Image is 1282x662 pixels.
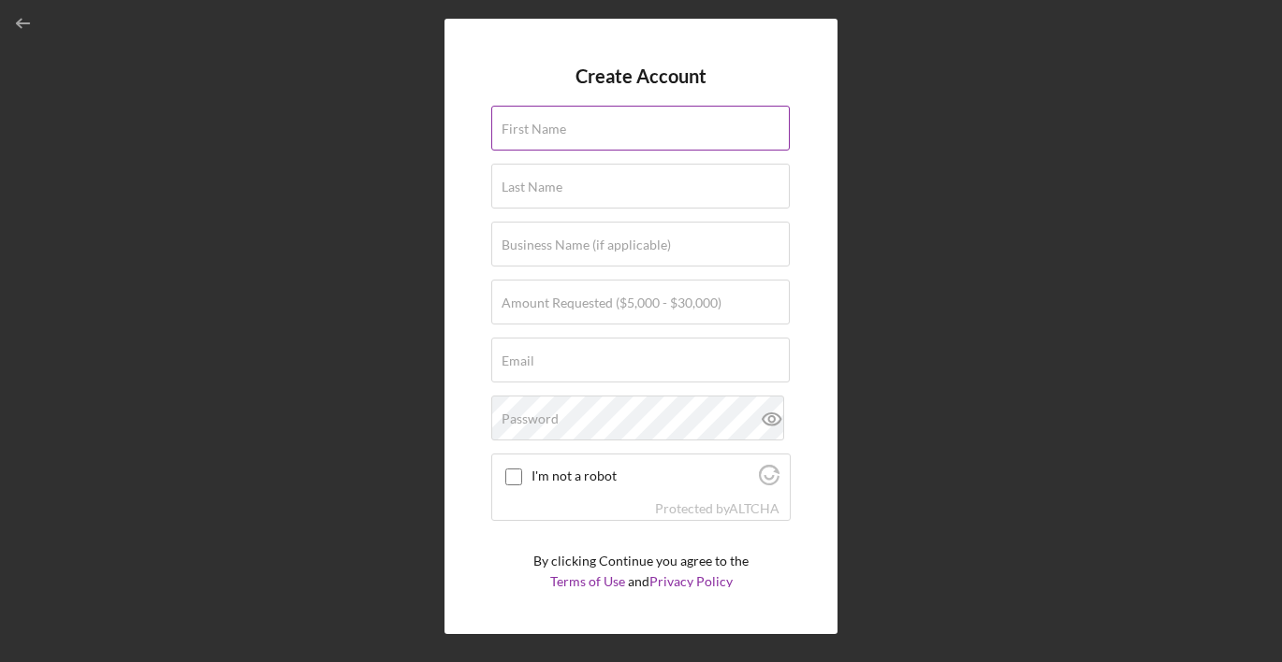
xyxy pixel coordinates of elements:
[655,501,779,516] div: Protected by
[533,551,749,593] p: By clicking Continue you agree to the and
[759,472,779,488] a: Visit Altcha.org
[729,500,779,516] a: Visit Altcha.org
[649,573,733,589] a: Privacy Policy
[502,122,566,137] label: First Name
[575,65,707,87] h4: Create Account
[502,353,534,368] label: Email
[502,180,562,194] label: Last Name
[502,295,721,310] label: Amount Requested ($5,000 - $30,000)
[532,468,753,483] label: I'm not a robot
[502,237,671,252] label: Business Name (if applicable)
[502,411,559,426] label: Password
[550,573,625,589] a: Terms of Use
